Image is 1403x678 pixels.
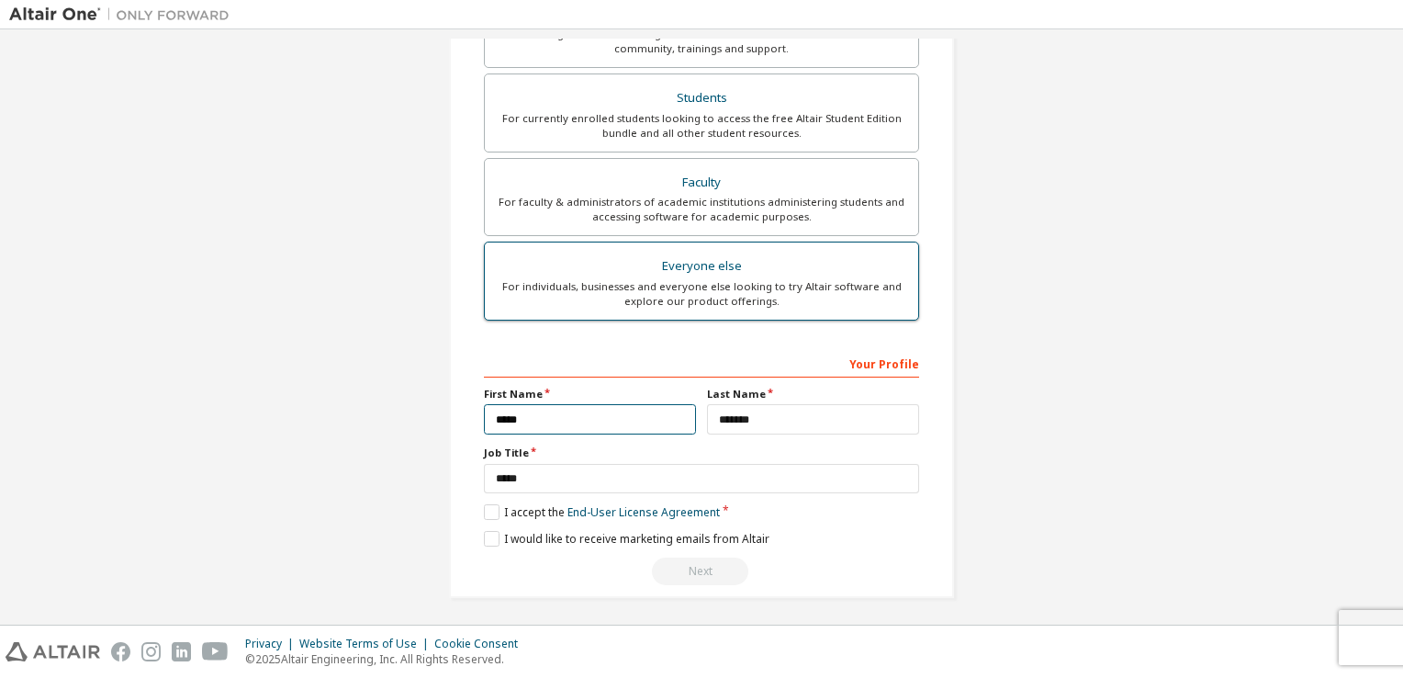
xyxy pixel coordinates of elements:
p: © 2025 Altair Engineering, Inc. All Rights Reserved. [245,651,529,667]
label: First Name [484,387,696,401]
div: For individuals, businesses and everyone else looking to try Altair software and explore our prod... [496,279,907,309]
label: Last Name [707,387,919,401]
div: Cookie Consent [434,637,529,651]
label: I accept the [484,504,720,520]
div: For currently enrolled students looking to access the free Altair Student Edition bundle and all ... [496,111,907,141]
div: Faculty [496,170,907,196]
img: instagram.svg [141,642,161,661]
img: linkedin.svg [172,642,191,661]
img: altair_logo.svg [6,642,100,661]
img: facebook.svg [111,642,130,661]
div: Privacy [245,637,299,651]
div: Website Terms of Use [299,637,434,651]
div: Everyone else [496,254,907,279]
div: For existing customers looking to access software downloads, HPC resources, community, trainings ... [496,27,907,56]
img: youtube.svg [202,642,229,661]
div: Your Profile [484,348,919,378]
label: Job Title [484,446,919,460]
img: Altair One [9,6,239,24]
div: Students [496,85,907,111]
label: I would like to receive marketing emails from Altair [484,531,769,547]
a: End-User License Agreement [567,504,720,520]
div: Select your account type to continue [484,558,919,585]
div: For faculty & administrators of academic institutions administering students and accessing softwa... [496,195,907,224]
